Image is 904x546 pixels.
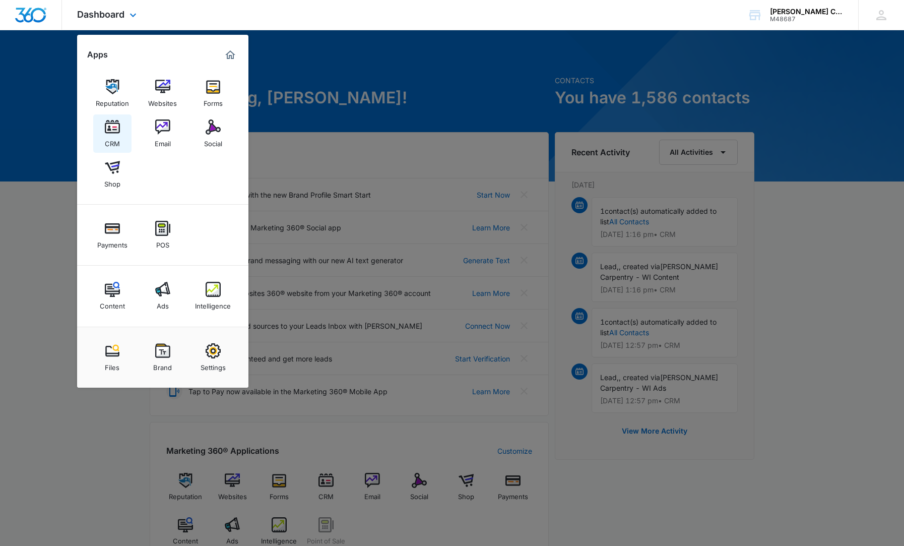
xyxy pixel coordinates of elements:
div: Reputation [96,94,129,107]
div: Content [100,297,125,310]
div: Brand [153,358,172,372]
a: Content [93,277,132,315]
div: CRM [105,135,120,148]
div: POS [156,236,169,249]
div: Ads [157,297,169,310]
a: CRM [93,114,132,153]
a: Social [194,114,232,153]
div: Shop [104,175,120,188]
a: Marketing 360® Dashboard [222,47,238,63]
a: Intelligence [194,277,232,315]
div: Settings [201,358,226,372]
a: Websites [144,74,182,112]
a: Shop [93,155,132,193]
a: Payments [93,216,132,254]
div: Files [105,358,119,372]
div: Websites [148,94,177,107]
a: Brand [144,338,182,377]
a: Settings [194,338,232,377]
div: Email [155,135,171,148]
a: Files [93,338,132,377]
div: Intelligence [195,297,231,310]
a: Email [144,114,182,153]
div: Payments [97,236,127,249]
a: Reputation [93,74,132,112]
div: Forms [204,94,223,107]
a: Ads [144,277,182,315]
span: Dashboard [77,9,124,20]
h2: Apps [87,50,108,59]
a: Forms [194,74,232,112]
div: account name [770,8,844,16]
div: account id [770,16,844,23]
a: POS [144,216,182,254]
div: Social [204,135,222,148]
